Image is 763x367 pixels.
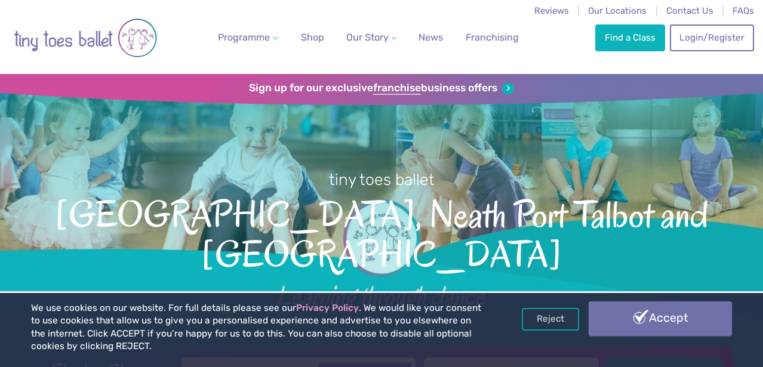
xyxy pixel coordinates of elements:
[733,5,754,16] a: FAQs
[414,26,448,50] a: News
[31,302,487,353] p: We use cookies on our website. For full details please see our . We would like your consent to us...
[296,26,329,50] a: Shop
[373,82,421,95] strong: franchise
[14,8,157,68] img: tiny toes ballet
[419,32,443,43] span: News
[589,301,732,336] a: Accept
[218,32,270,43] span: Programme
[341,26,401,50] a: Our Story
[296,303,359,313] a: Privacy Policy
[249,82,513,95] a: Sign up for our exclusivefranchisebusiness offers
[19,190,744,275] span: [GEOGRAPHIC_DATA], Neath Port Talbot and [GEOGRAPHIC_DATA]
[301,32,324,43] span: Shop
[534,5,569,16] a: Reviews
[329,170,435,189] small: tiny toes ballet
[595,24,664,51] a: Find a Class
[522,308,579,331] a: Reject
[466,32,519,43] span: Franchising
[666,5,713,16] a: Contact Us
[346,32,389,43] span: Our Story
[588,5,647,16] a: Our Locations
[213,26,282,50] a: Programme
[670,24,753,51] a: Login/Register
[461,26,524,50] a: Franchising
